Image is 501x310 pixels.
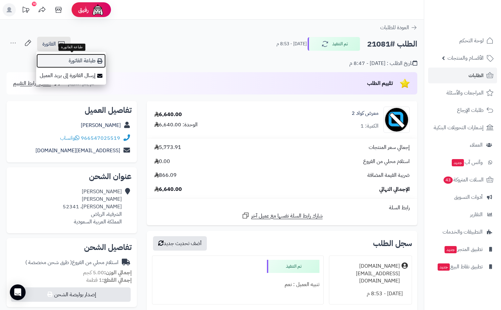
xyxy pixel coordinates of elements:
span: 5,773.91 [154,144,181,151]
span: جديد [452,159,464,166]
span: ( طرق شحن مخصصة ) [25,258,72,266]
span: طلبات الإرجاع [457,106,484,115]
span: تطبيق المتجر [444,245,483,254]
span: الطلبات [468,71,484,80]
span: الإجمالي النهائي [379,186,410,193]
span: السلات المتروكة [443,175,484,184]
div: 6,640.00 [154,111,182,118]
span: شارك رابط السلة نفسها مع عميل آخر [251,212,323,220]
small: 5.00 كجم [83,269,132,277]
div: تاريخ الطلب : [DATE] - 8:47 م [349,60,417,67]
span: وآتس آب [451,158,483,167]
span: العملاء [470,140,483,150]
div: [DATE] - 8:53 م [333,287,408,300]
a: معرض كواد 2 [352,110,379,117]
span: ضريبة القيمة المضافة [367,172,410,179]
div: الكمية: 1 [360,122,379,130]
span: أدوات التسويق [454,193,483,202]
a: تطبيق المتجرجديد [428,241,497,257]
a: الفاتورة [37,37,71,51]
a: واتساب [60,134,79,142]
a: العملاء [428,137,497,153]
a: السلات المتروكة43 [428,172,497,188]
span: 0.00 [154,158,170,165]
strong: إجمالي القطع: [102,276,132,284]
a: طباعة الفاتورة [36,53,106,68]
div: تنبيه العميل : نعم [156,278,319,291]
h3: سجل الطلب [373,239,412,247]
a: شارك رابط السلة نفسها مع عميل آخر [242,212,323,220]
span: الفاتورة [42,40,56,48]
span: الأقسام والمنتجات [447,53,484,63]
span: إجمالي سعر المنتجات [369,144,410,151]
span: المراجعات والأسئلة [447,88,484,97]
a: [EMAIL_ADDRESS][DOMAIN_NAME] [35,147,120,155]
span: رفيق [78,6,89,14]
span: تقييم الطلب [367,79,393,87]
span: جديد [445,246,457,253]
a: العودة للطلبات [380,24,417,31]
div: تم التنفيذ [267,260,319,273]
a: التقارير [428,207,497,222]
a: مشاركة رابط التقييم [13,79,62,87]
img: logo-2.png [456,18,495,32]
a: أدوات التسويق [428,189,497,205]
span: 866.09 [154,172,177,179]
small: 1 قطعة [86,276,132,284]
button: إصدار بوليصة الشحن [11,287,131,302]
span: لوحة التحكم [459,36,484,45]
span: مشاركة رابط التقييم [13,79,51,87]
a: إرسال الفاتورة إلى بريد العميل [36,68,106,83]
div: [DOMAIN_NAME][EMAIL_ADDRESS][DOMAIN_NAME] [333,262,400,285]
a: طلبات الإرجاع [428,102,497,118]
span: إشعارات التحويلات البنكية [434,123,484,132]
h2: تفاصيل الشحن [12,243,132,251]
span: 43 [444,176,453,184]
a: لوحة التحكم [428,33,497,49]
h2: عنوان الشحن [12,173,132,180]
div: رابط السلة [149,204,415,212]
div: طباعة الفاتورة [58,44,85,51]
span: جديد [438,263,450,271]
a: الطلبات [428,68,497,83]
h2: الطلب #21081 [367,37,417,51]
button: تم التنفيذ [308,37,360,51]
a: 966547025519 [81,134,120,142]
span: التقارير [470,210,483,219]
div: Open Intercom Messenger [10,284,26,300]
span: العودة للطلبات [380,24,409,31]
button: أضف تحديث جديد [153,236,207,251]
img: ai-face.png [91,3,104,16]
div: الوحدة: 6,640.00 [154,121,198,129]
h2: تفاصيل العميل [12,106,132,114]
a: التطبيقات والخدمات [428,224,497,240]
div: [PERSON_NAME] [PERSON_NAME] [PERSON_NAME]، 52341 الشرفية، الرياض المملكة العربية السعودية [63,188,122,225]
a: إشعارات التحويلات البنكية [428,120,497,135]
a: تحديثات المنصة [17,3,34,18]
div: 10 [32,2,36,6]
a: [PERSON_NAME] [81,121,121,129]
span: 6,640.00 [154,186,182,193]
span: تطبيق نقاط البيع [437,262,483,271]
a: المراجعات والأسئلة [428,85,497,101]
span: استلام محلي من الفروع [363,158,410,165]
strong: إجمالي الوزن: [104,269,132,277]
a: وآتس آبجديد [428,155,497,170]
small: [DATE] - 8:53 م [276,41,307,47]
a: تطبيق نقاط البيعجديد [428,259,497,275]
span: التطبيقات والخدمات [443,227,483,237]
div: استلام محلي من الفروع [25,259,119,266]
img: no_image-90x90.png [384,107,409,133]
